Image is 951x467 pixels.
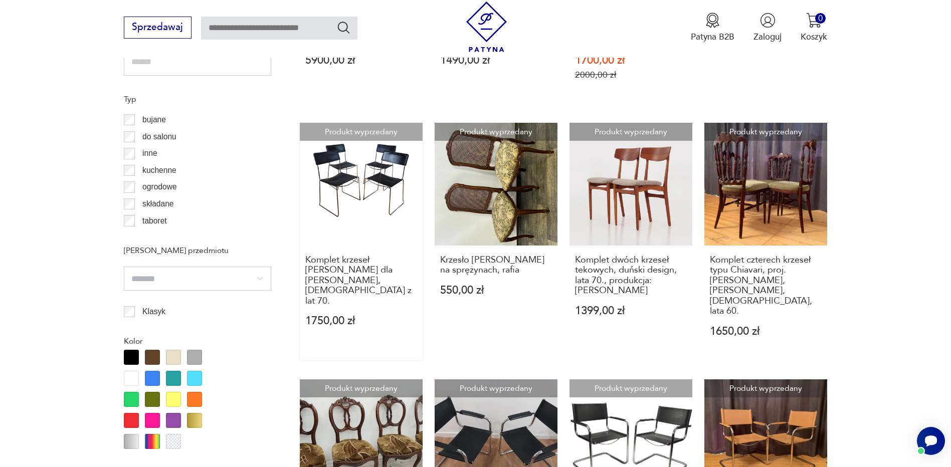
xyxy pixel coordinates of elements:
button: 0Koszyk [801,13,827,43]
a: Produkt wyprzedanyKrzesło Ludwik na sprężynach, rafiaKrzesło [PERSON_NAME] na sprężynach, rafia55... [435,123,557,360]
p: Koszyk [801,31,827,43]
p: 1650,00 zł [710,326,822,337]
p: kuchenne [142,164,176,177]
img: Ikonka użytkownika [760,13,776,28]
p: Zaloguj [753,31,782,43]
img: Ikona medalu [705,13,720,28]
a: Sprzedawaj [124,24,192,32]
a: Produkt wyprzedanyKomplet krzeseł G. Belotti dla Alias, Włochy z lat 70.Komplet krzeseł [PERSON_N... [300,123,423,360]
p: bujane [142,113,166,126]
a: Produkt wyprzedanyKomplet dwóch krzeseł tekowych, duński design, lata 70., produkcja: DaniaKomple... [569,123,692,360]
h3: Komplet dwóch krzeseł tekowych, duński design, lata 70., produkcja: [PERSON_NAME] [575,255,687,296]
h3: Komplet krzeseł [PERSON_NAME] dla [PERSON_NAME], [DEMOGRAPHIC_DATA] z lat 70. [305,255,417,306]
p: Kolor [124,335,271,348]
p: inne [142,147,157,160]
p: ogrodowe [142,180,177,193]
p: 550,00 zł [440,285,552,296]
p: 1399,00 zł [575,306,687,316]
img: Patyna - sklep z meblami i dekoracjami vintage [461,2,512,52]
button: Szukaj [336,20,351,35]
button: Sprzedawaj [124,17,192,39]
p: 1700,00 zł [575,55,687,66]
p: Klasyk [142,305,165,318]
p: [PERSON_NAME] przedmiotu [124,244,271,257]
img: Ikona koszyka [806,13,822,28]
div: 0 [815,13,826,24]
p: 1490,00 zł [440,55,552,66]
h3: Komplet czterech krzeseł typu Chiavari, proj. [PERSON_NAME], [PERSON_NAME], [DEMOGRAPHIC_DATA], l... [710,255,822,316]
iframe: Smartsupp widget button [917,427,945,455]
p: Typ [124,93,271,106]
a: Produkt wyprzedanyKomplet czterech krzeseł typu Chiavari, proj. Giuseppe Gaetano Descalzi, Spahn,... [704,123,827,360]
h3: Krzesło [PERSON_NAME] na sprężynach, rafia [440,255,552,276]
a: Ikona medaluPatyna B2B [691,13,734,43]
p: do salonu [142,130,176,143]
p: taboret [142,214,167,227]
button: Zaloguj [753,13,782,43]
p: 5900,00 zł [305,55,417,66]
p: Patyna B2B [691,31,734,43]
p: składane [142,197,173,210]
button: Patyna B2B [691,13,734,43]
p: 2000,00 zł [575,70,687,80]
p: 1750,00 zł [305,316,417,326]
